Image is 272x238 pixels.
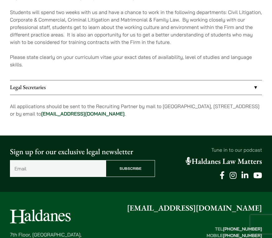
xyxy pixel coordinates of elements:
[127,203,262,213] a: [EMAIL_ADDRESS][DOMAIN_NAME]
[10,53,262,68] p: Please state clearly on your curriculum vitae your exact dates of availability, level of studies ...
[186,156,262,166] a: Haldanes Law Matters
[106,160,155,177] input: Subscribe
[10,80,262,95] a: Legal Secretaries
[10,102,262,117] p: All applications should be sent to the Recruiting Partner by mail to [GEOGRAPHIC_DATA], [STREET_A...
[223,226,262,232] mark: [PHONE_NUMBER]
[10,209,71,223] img: Logo of Haldanes
[10,8,262,46] p: Students will spend two weeks with us and have a chance to work in the following departments: Civ...
[41,111,124,117] a: [EMAIL_ADDRESS][DOMAIN_NAME]
[164,146,262,154] p: Tune in to our podcast
[10,146,155,158] p: Sign up for our exclusive legal newsletter
[10,160,106,177] input: Email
